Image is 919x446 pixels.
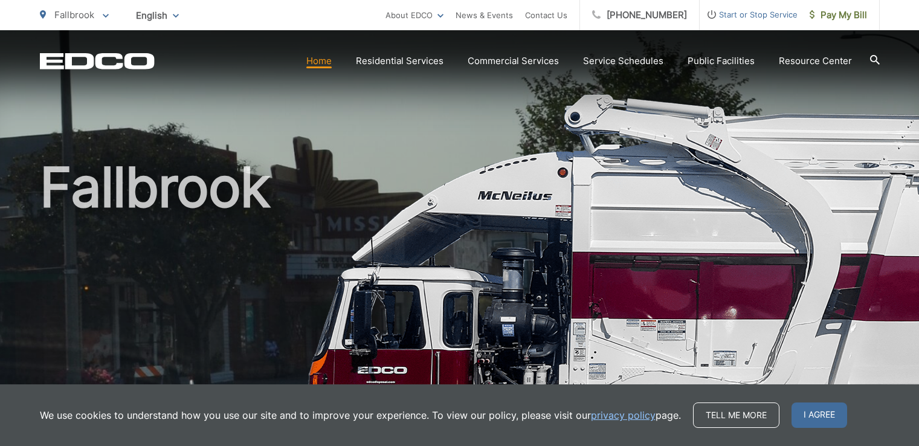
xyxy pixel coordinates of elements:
[40,408,681,422] p: We use cookies to understand how you use our site and to improve your experience. To view our pol...
[591,408,656,422] a: privacy policy
[127,5,188,26] span: English
[688,54,755,68] a: Public Facilities
[779,54,852,68] a: Resource Center
[385,8,443,22] a: About EDCO
[468,54,559,68] a: Commercial Services
[810,8,867,22] span: Pay My Bill
[525,8,567,22] a: Contact Us
[306,54,332,68] a: Home
[693,402,779,428] a: Tell me more
[583,54,663,68] a: Service Schedules
[40,53,155,69] a: EDCD logo. Return to the homepage.
[456,8,513,22] a: News & Events
[54,9,94,21] span: Fallbrook
[356,54,443,68] a: Residential Services
[792,402,847,428] span: I agree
